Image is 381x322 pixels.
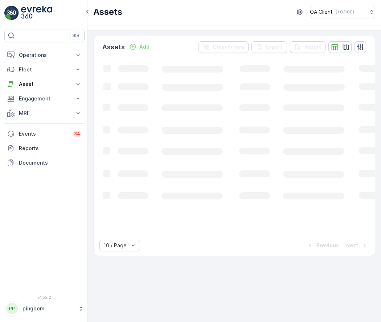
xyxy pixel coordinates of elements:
[19,51,70,59] p: Operations
[19,130,68,137] p: Events
[139,43,149,50] p: Add
[4,77,85,91] button: Asset
[19,145,82,152] p: Reports
[213,44,244,51] p: Clear Filters
[6,303,18,314] div: PP
[93,6,122,18] p: Assets
[19,159,82,166] p: Documents
[310,6,375,18] button: QA Client(+03:00)
[198,41,249,53] button: Clear Filters
[290,41,325,53] button: Import
[72,33,79,38] p: ⌘B
[4,62,85,77] button: Fleet
[19,110,70,117] p: MRF
[74,131,80,137] p: 34
[21,6,52,20] img: logo_light-DOdMpM7g.png
[4,295,85,300] span: v 1.52.2
[22,305,74,312] p: pingdom
[102,42,125,52] p: Assets
[19,66,70,73] p: Fleet
[4,48,85,62] button: Operations
[336,9,354,15] p: ( +03:00 )
[316,242,339,249] p: Previous
[19,95,70,102] p: Engagement
[345,241,369,250] button: Next
[4,156,85,170] a: Documents
[126,42,152,51] button: Add
[266,44,283,51] p: Export
[4,301,85,316] button: PPpingdom
[4,106,85,120] button: MRF
[306,241,340,250] button: Previous
[304,44,321,51] p: Import
[310,8,333,16] p: QA Client
[4,91,85,106] button: Engagement
[251,41,287,53] button: Export
[4,127,85,141] a: Events34
[19,80,70,88] p: Asset
[346,242,358,249] p: Next
[4,6,19,20] img: logo
[4,141,85,156] a: Reports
